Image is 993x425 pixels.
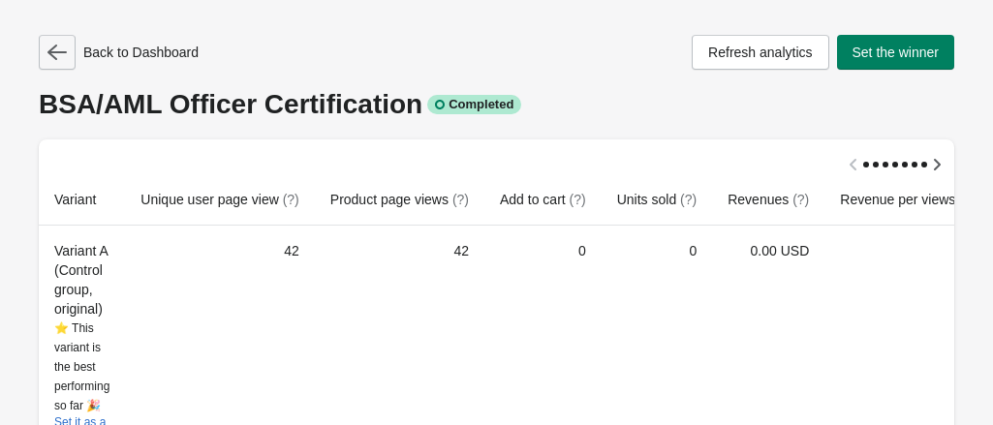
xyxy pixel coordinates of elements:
[728,192,809,207] span: Revenues
[570,192,586,207] span: (?)
[39,35,199,70] div: Back to Dashboard
[837,35,955,70] button: Set the winner
[617,192,697,207] span: Units sold
[427,95,521,114] div: Completed
[792,192,809,207] span: (?)
[330,192,469,207] span: Product page views
[680,192,697,207] span: (?)
[452,192,469,207] span: (?)
[283,192,299,207] span: (?)
[500,192,586,207] span: Add to cart
[39,174,125,226] th: Variant
[708,45,812,60] span: Refresh analytics
[140,192,298,207] span: Unique user page view
[853,45,940,60] span: Set the winner
[692,35,828,70] button: Refresh analytics
[840,192,976,207] span: Revenue per views
[39,89,954,120] div: BSA/AML Officer Certification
